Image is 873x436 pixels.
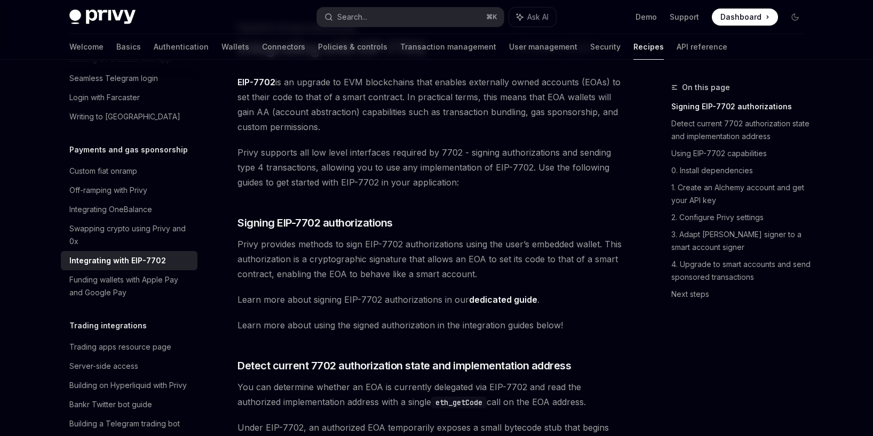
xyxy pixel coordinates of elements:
span: On this page [682,81,730,94]
span: is an upgrade to EVM blockchains that enables externally owned accounts (EOAs) to set their code ... [237,75,622,134]
div: Building a Telegram trading bot [69,417,180,430]
a: API reference [677,34,727,60]
h5: Payments and gas sponsorship [69,143,188,156]
a: Server-side access [61,357,197,376]
a: Using EIP-7702 capabilities [671,145,812,162]
button: Ask AI [509,7,556,27]
a: Funding wallets with Apple Pay and Google Pay [61,270,197,302]
a: Off-ramping with Privy [61,181,197,200]
a: Connectors [262,34,305,60]
span: ⌘ K [486,13,497,21]
a: dedicated guide [469,294,537,305]
span: You can determine whether an EOA is currently delegated via EIP-7702 and read the authorized impl... [237,380,622,409]
a: Dashboard [712,9,778,26]
a: Building on Hyperliquid with Privy [61,376,197,395]
a: Seamless Telegram login [61,69,197,88]
a: Basics [116,34,141,60]
h5: Trading integrations [69,319,147,332]
a: 4. Upgrade to smart accounts and send sponsored transactions [671,256,812,286]
a: Security [590,34,621,60]
div: Building on Hyperliquid with Privy [69,379,187,392]
a: 1. Create an Alchemy account and get your API key [671,179,812,209]
a: Policies & controls [318,34,387,60]
button: Search...⌘K [317,7,504,27]
code: eth_getCode [431,397,487,408]
a: Signing EIP-7702 authorizations [671,98,812,115]
a: Detect current 7702 authorization state and implementation address [671,115,812,145]
div: Login with Farcaster [69,91,140,104]
a: 3. Adapt [PERSON_NAME] signer to a smart account signer [671,226,812,256]
a: 2. Configure Privy settings [671,209,812,226]
span: Dashboard [720,12,761,22]
span: Detect current 7702 authorization state and implementation address [237,358,571,373]
div: Off-ramping with Privy [69,184,147,197]
div: Seamless Telegram login [69,72,158,85]
span: Privy provides methods to sign EIP-7702 authorizations using the user’s embedded wallet. This aut... [237,237,622,281]
a: Integrating OneBalance [61,200,197,219]
div: Writing to [GEOGRAPHIC_DATA] [69,110,180,123]
div: Funding wallets with Apple Pay and Google Pay [69,273,191,299]
a: Integrating with EIP-7702 [61,251,197,270]
a: Welcome [69,34,104,60]
a: Building a Telegram trading bot [61,414,197,433]
div: Bankr Twitter bot guide [69,398,152,411]
div: Server-side access [69,360,138,373]
a: Login with Farcaster [61,88,197,107]
a: 0. Install dependencies [671,162,812,179]
a: Bankr Twitter bot guide [61,395,197,414]
div: Integrating with EIP-7702 [69,254,166,267]
a: Trading apps resource page [61,337,197,357]
button: Toggle dark mode [787,9,804,26]
div: Integrating OneBalance [69,203,152,216]
a: User management [509,34,577,60]
div: Custom fiat onramp [69,165,137,177]
a: Transaction management [400,34,496,60]
a: Swapping crypto using Privy and 0x [61,219,197,251]
div: Search... [337,11,367,23]
img: dark logo [69,10,136,25]
a: Authentication [154,34,209,60]
a: Custom fiat onramp [61,162,197,181]
span: Signing EIP-7702 authorizations [237,215,393,230]
a: Wallets [221,34,249,60]
a: EIP-7702 [237,77,275,88]
span: Ask AI [527,12,549,22]
a: Recipes [633,34,664,60]
span: Learn more about using the signed authorization in the integration guides below! [237,318,622,333]
a: Next steps [671,286,812,303]
div: Swapping crypto using Privy and 0x [69,222,191,248]
span: Privy supports all low level interfaces required by 7702 - signing authorizations and sending typ... [237,145,622,190]
div: Trading apps resource page [69,341,171,353]
a: Writing to [GEOGRAPHIC_DATA] [61,107,197,126]
a: Support [670,12,699,22]
a: Demo [636,12,657,22]
span: Learn more about signing EIP-7702 authorizations in our . [237,292,622,307]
